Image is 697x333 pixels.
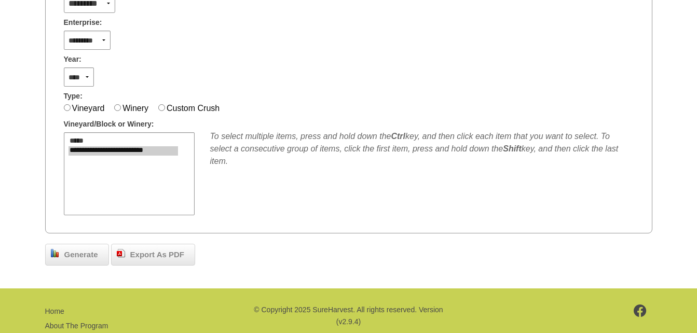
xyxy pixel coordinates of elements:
p: © Copyright 2025 SureHarvest. All rights reserved. Version (v2.9.4) [252,304,444,327]
a: Home [45,307,64,315]
span: Enterprise: [64,17,102,28]
label: Vineyard [72,104,105,113]
div: To select multiple items, press and hold down the key, and then click each item that you want to ... [210,130,634,168]
label: Winery [122,104,148,113]
span: Export As PDF [125,249,189,261]
img: chart_bar.png [51,249,59,257]
b: Shift [503,144,522,153]
img: doc_pdf.png [117,249,125,257]
a: Export As PDF [111,244,195,266]
label: Custom Crush [167,104,220,113]
a: Generate [45,244,109,266]
span: Year: [64,54,81,65]
b: Ctrl [391,132,405,141]
img: footer-facebook.png [634,304,647,317]
span: Type: [64,91,83,102]
span: Vineyard/Block or Winery: [64,119,154,130]
span: Generate [59,249,103,261]
a: About The Program [45,322,108,330]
